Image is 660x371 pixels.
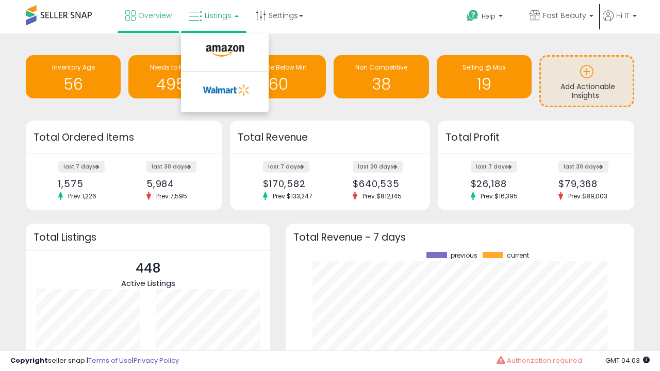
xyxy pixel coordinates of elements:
[10,356,48,365] strong: Copyright
[34,233,262,241] h3: Total Listings
[471,178,529,189] div: $26,188
[134,356,179,365] a: Privacy Policy
[150,63,202,72] span: Needs to Reprice
[293,233,626,241] h3: Total Revenue - 7 days
[205,10,232,21] span: Listings
[437,55,532,98] a: Selling @ Max 19
[357,192,407,200] span: Prev: $812,145
[146,178,204,189] div: 5,984
[463,63,506,72] span: Selling @ Max
[451,252,477,259] span: previous
[236,76,321,93] h1: 60
[231,55,326,98] a: BB Price Below Min 60
[442,76,526,93] h1: 19
[58,161,105,173] label: last 7 days
[458,2,520,33] a: Help
[355,63,407,72] span: Non Competitive
[558,178,616,189] div: $79,368
[507,252,529,259] span: current
[121,259,175,278] p: 448
[268,192,318,200] span: Prev: $133,247
[558,161,608,173] label: last 30 days
[31,76,115,93] h1: 56
[339,76,423,93] h1: 38
[10,356,179,366] div: seller snap | |
[353,178,412,189] div: $640,535
[151,192,192,200] span: Prev: 7,595
[63,192,102,200] span: Prev: 1,226
[128,55,223,98] a: Needs to Reprice 4956
[34,130,214,145] h3: Total Ordered Items
[238,130,422,145] h3: Total Revenue
[563,192,613,200] span: Prev: $89,003
[616,10,630,21] span: Hi IT
[445,130,626,145] h3: Total Profit
[26,55,121,98] a: Inventory Age 56
[134,76,218,93] h1: 4956
[475,192,523,200] span: Prev: $16,395
[138,10,172,21] span: Overview
[482,12,496,21] span: Help
[560,81,615,101] span: Add Actionable Insights
[146,161,196,173] label: last 30 days
[88,356,132,365] a: Terms of Use
[58,178,116,189] div: 1,575
[263,161,309,173] label: last 7 days
[605,356,650,365] span: 2025-08-16 04:03 GMT
[353,161,403,173] label: last 30 days
[121,278,175,289] span: Active Listings
[466,9,479,22] i: Get Help
[541,57,633,106] a: Add Actionable Insights
[52,63,95,72] span: Inventory Age
[263,178,322,189] div: $170,582
[250,63,307,72] span: BB Price Below Min
[603,10,637,33] a: Hi IT
[543,10,586,21] span: Fast Beauty
[471,161,517,173] label: last 7 days
[334,55,428,98] a: Non Competitive 38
